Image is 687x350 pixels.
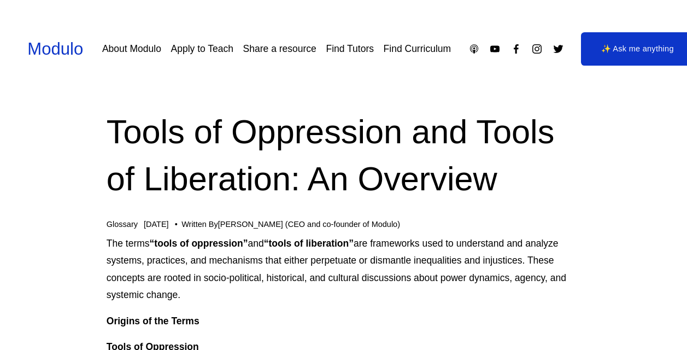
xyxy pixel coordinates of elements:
[107,220,138,229] a: Glossary
[326,39,374,59] a: Find Tutors
[27,39,83,59] a: Modulo
[531,43,543,55] a: Instagram
[107,316,199,326] strong: Origins of the Terms
[171,39,233,59] a: Apply to Teach
[181,220,400,229] div: Written By
[384,39,451,59] a: Find Curriculum
[553,43,564,55] a: Twitter
[510,43,522,55] a: Facebook
[102,39,161,59] a: About Modulo
[468,43,480,55] a: Apple Podcasts
[489,43,501,55] a: YouTube
[243,39,316,59] a: Share a resource
[218,220,400,229] a: [PERSON_NAME] (CEO and co-founder of Modulo)
[107,235,580,304] p: The terms and are frameworks used to understand and analyze systems, practices, and mechanisms th...
[144,220,169,229] span: [DATE]
[150,238,248,249] strong: “tools of oppression”
[107,109,580,203] h1: Tools of Oppression and Tools of Liberation: An Overview
[264,238,354,249] strong: “tools of liberation”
